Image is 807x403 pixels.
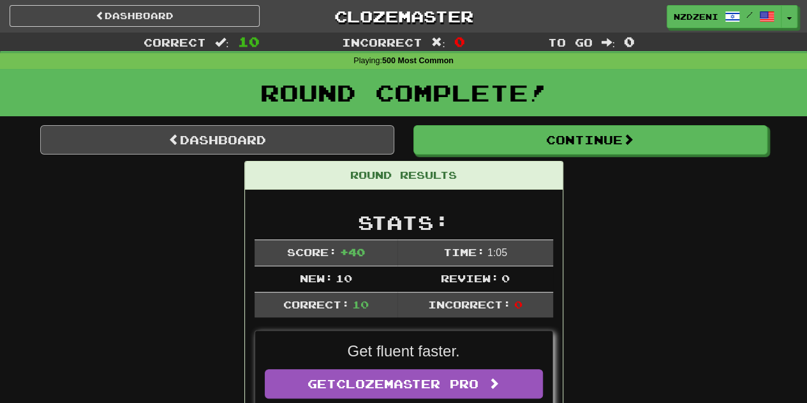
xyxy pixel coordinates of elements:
span: 0 [454,34,465,49]
a: GetClozemaster Pro [265,369,543,399]
a: Dashboard [10,5,260,27]
button: Continue [413,125,767,155]
span: Correct [144,36,206,49]
a: nzdzeni / [667,5,781,28]
span: New: [299,272,332,284]
span: To go [547,36,592,49]
span: Correct: [283,298,349,310]
span: : [215,37,229,48]
span: Review: [440,272,498,284]
span: 10 [336,272,352,284]
span: 0 [514,298,522,310]
h1: Round Complete! [4,80,803,105]
p: Get fluent faster. [265,340,543,362]
span: 0 [624,34,635,49]
span: 10 [352,298,369,310]
span: + 40 [339,246,364,258]
h2: Stats: [255,212,553,233]
span: 10 [238,34,260,49]
span: 0 [501,272,510,284]
span: nzdzeni [674,11,718,22]
span: : [601,37,615,48]
span: Time: [443,246,484,258]
a: Clozemaster [279,5,529,27]
span: Clozemaster Pro [336,377,478,391]
span: Score: [287,246,337,258]
a: Dashboard [40,125,394,155]
div: Round Results [245,162,563,190]
span: Incorrect: [428,298,511,310]
span: 1 : 0 5 [487,247,507,258]
span: / [746,10,753,19]
strong: 500 Most Common [382,56,454,65]
span: Incorrect [342,36,422,49]
span: : [431,37,445,48]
